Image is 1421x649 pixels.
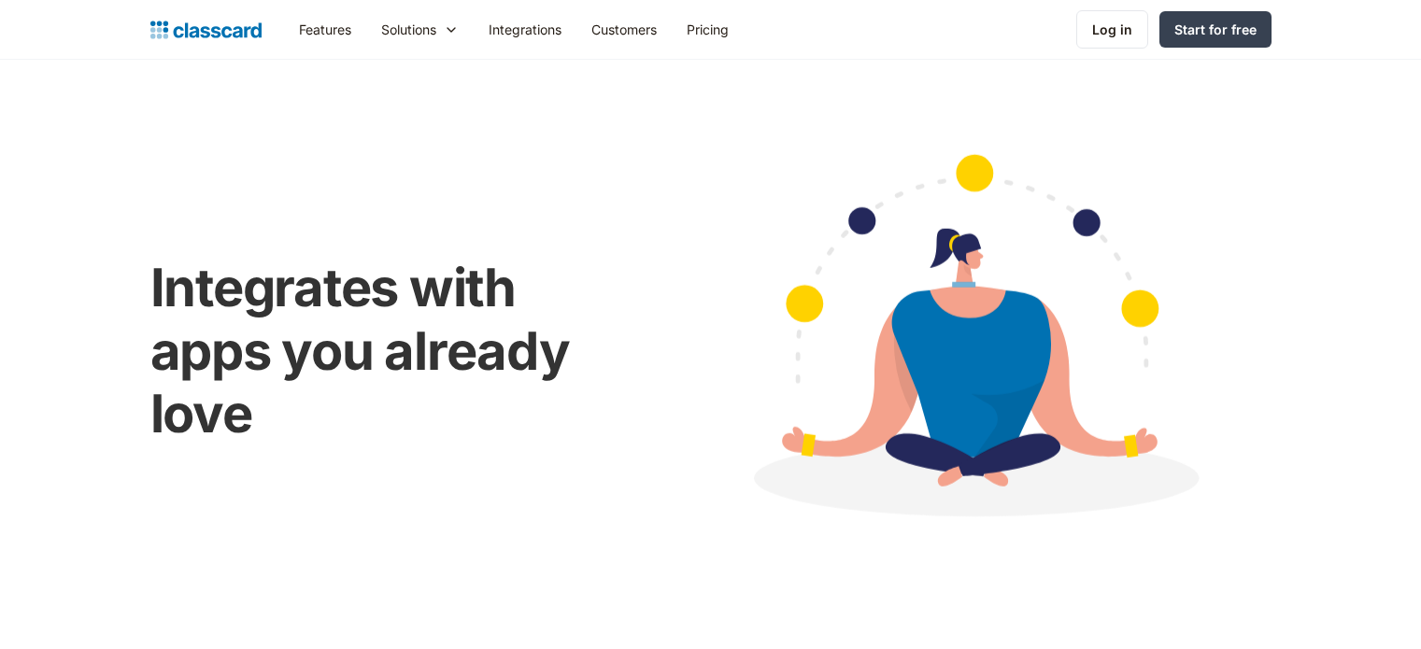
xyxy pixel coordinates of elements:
a: Pricing [672,8,744,50]
a: Log in [1076,10,1148,49]
div: Solutions [366,8,474,50]
h1: Integrates with apps you already love [150,257,635,445]
img: Cartoon image showing connected apps [673,119,1272,567]
a: Start for free [1159,11,1272,48]
a: Features [284,8,366,50]
div: Start for free [1174,20,1257,39]
div: Log in [1092,20,1132,39]
div: Solutions [381,20,436,39]
a: Integrations [474,8,576,50]
a: home [150,17,262,43]
a: Customers [576,8,672,50]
